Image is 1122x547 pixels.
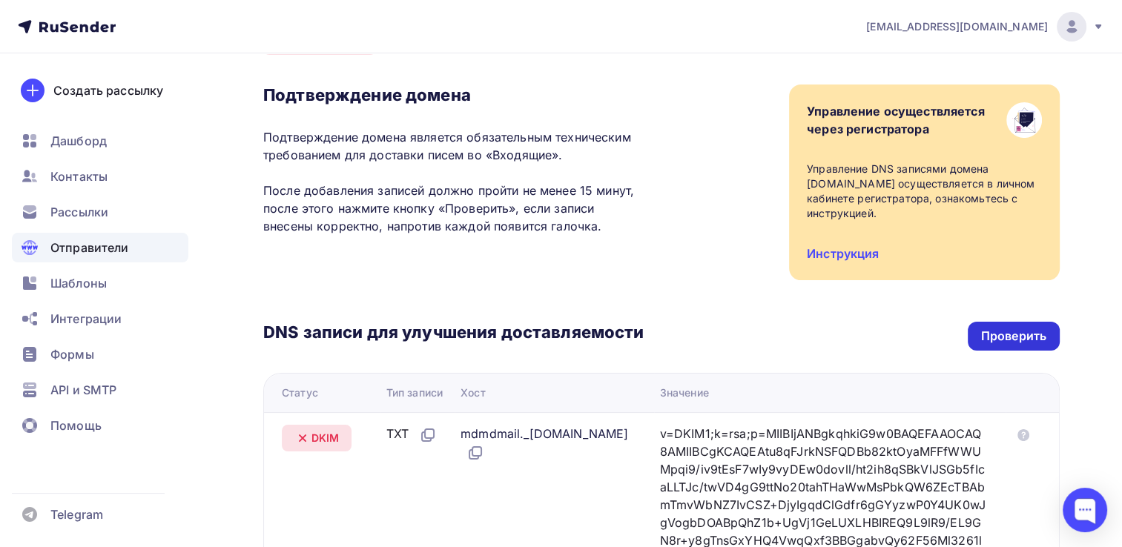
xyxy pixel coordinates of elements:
span: [EMAIL_ADDRESS][DOMAIN_NAME] [866,19,1048,34]
span: Шаблоны [50,274,107,292]
a: Отправители [12,233,188,262]
span: DKIM [311,431,340,445]
span: Дашборд [50,132,107,150]
span: Контакты [50,168,108,185]
a: Инструкция [807,246,879,261]
a: Контакты [12,162,188,191]
span: Интеграции [50,310,122,328]
div: TXT [386,425,437,444]
a: Шаблоны [12,268,188,298]
p: Подтверждение домена является обязательным техническим требованием для доставки писем во «Входящи... [263,128,644,235]
h3: Подтверждение домена [263,84,644,105]
div: mdmdmail._[DOMAIN_NAME] [461,425,636,462]
span: API и SMTP [50,381,116,399]
div: Значение [660,385,709,400]
h3: DNS записи для улучшения доставляемости [263,322,644,345]
span: Формы [50,345,94,363]
span: Telegram [50,505,103,523]
div: Управление DNS записями домена [DOMAIN_NAME] осуществляется в личном кабинете регистратора, ознак... [807,162,1042,221]
div: Статус [282,385,318,400]
div: Управление осуществляется через регистратора [807,102,985,138]
a: Рассылки [12,197,188,227]
a: [EMAIL_ADDRESS][DOMAIN_NAME] [866,12,1104,42]
div: Хост [461,385,486,400]
span: Рассылки [50,203,108,221]
a: Формы [12,339,188,369]
div: Проверить [981,328,1046,345]
a: Дашборд [12,126,188,156]
div: Тип записи [386,385,443,400]
span: Помощь [50,417,102,434]
div: Создать рассылку [53,82,163,99]
span: Отправители [50,239,129,256]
